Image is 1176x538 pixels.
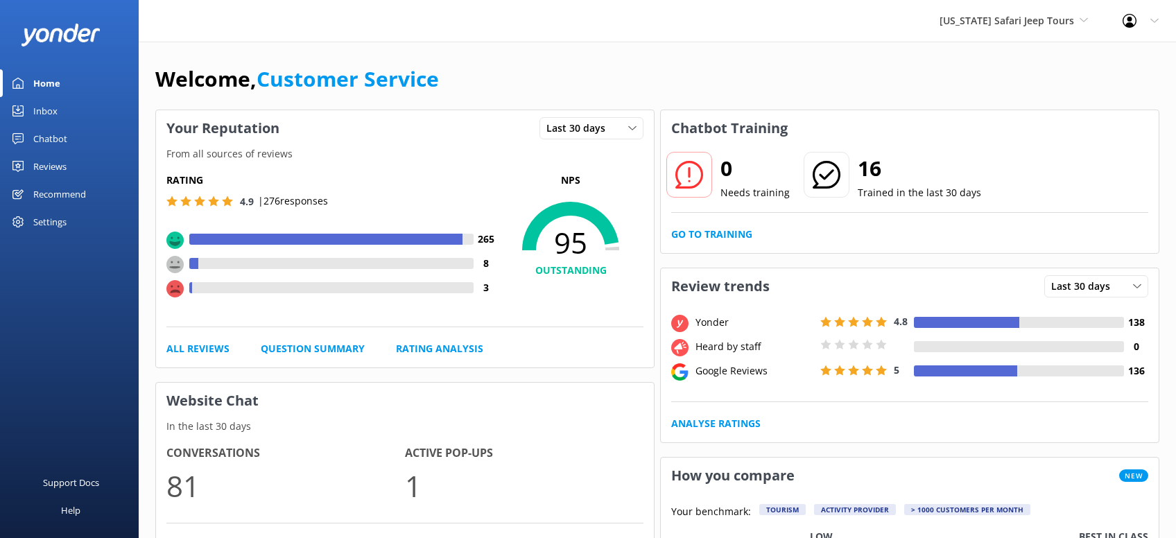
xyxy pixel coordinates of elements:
span: 4.9 [240,195,254,208]
div: > 1000 customers per month [904,504,1030,515]
p: 1 [405,462,643,509]
a: All Reviews [166,341,230,356]
h4: 138 [1124,315,1148,330]
h4: Conversations [166,444,405,462]
p: Needs training [720,185,790,200]
h4: 265 [474,232,498,247]
h3: Review trends [661,268,780,304]
h4: 3 [474,280,498,295]
span: Last 30 days [1051,279,1118,294]
div: Yonder [692,315,817,330]
span: Last 30 days [546,121,614,136]
div: Tourism [759,504,806,515]
h3: Your Reputation [156,110,290,146]
p: Trained in the last 30 days [858,185,981,200]
h5: Rating [166,173,498,188]
p: | 276 responses [258,193,328,209]
a: Customer Service [257,64,439,93]
h4: OUTSTANDING [498,263,643,278]
h3: How you compare [661,458,805,494]
h1: Welcome, [155,62,439,96]
p: 81 [166,462,405,509]
h4: 0 [1124,339,1148,354]
div: Heard by staff [692,339,817,354]
div: Support Docs [43,469,99,496]
a: Rating Analysis [396,341,483,356]
div: Activity Provider [814,504,896,515]
span: 5 [894,363,899,376]
p: From all sources of reviews [156,146,654,162]
div: Help [61,496,80,524]
h4: Active Pop-ups [405,444,643,462]
img: yonder-white-logo.png [21,24,101,46]
div: Google Reviews [692,363,817,379]
div: Reviews [33,153,67,180]
div: Settings [33,208,67,236]
h2: 0 [720,152,790,185]
div: Home [33,69,60,97]
span: [US_STATE] Safari Jeep Tours [940,14,1074,27]
a: Go to Training [671,227,752,242]
span: 95 [498,225,643,260]
h4: 136 [1124,363,1148,379]
p: In the last 30 days [156,419,654,434]
p: Your benchmark: [671,504,751,521]
span: 4.8 [894,315,908,328]
div: Recommend [33,180,86,208]
h3: Website Chat [156,383,654,419]
h4: 8 [474,256,498,271]
div: Inbox [33,97,58,125]
h2: 16 [858,152,981,185]
a: Question Summary [261,341,365,356]
div: Chatbot [33,125,67,153]
span: New [1119,469,1148,482]
h3: Chatbot Training [661,110,798,146]
a: Analyse Ratings [671,416,761,431]
p: NPS [498,173,643,188]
